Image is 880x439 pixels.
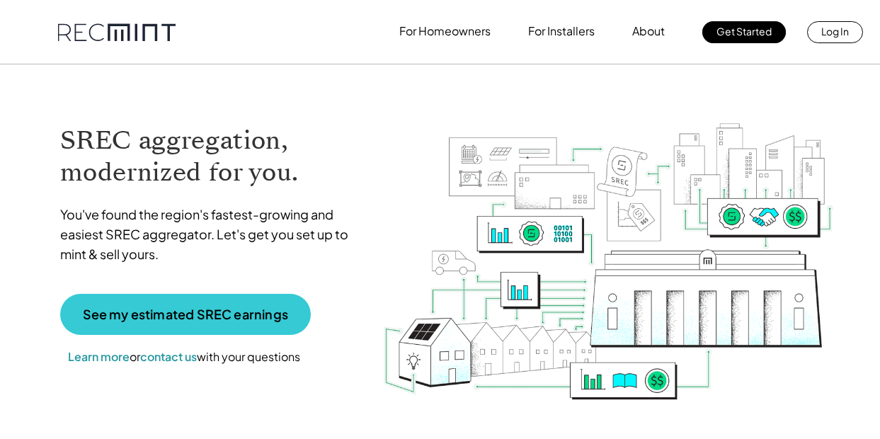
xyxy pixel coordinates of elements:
p: Get Started [716,21,772,41]
p: About [632,21,665,41]
a: Log In [807,21,863,43]
a: Learn more [68,349,130,364]
a: contact us [140,349,197,364]
p: You've found the region's fastest-growing and easiest SREC aggregator. Let's get you set up to mi... [60,205,362,264]
p: or with your questions [60,348,308,366]
p: For Installers [528,21,595,41]
p: See my estimated SREC earnings [83,308,288,321]
p: For Homeowners [399,21,491,41]
p: Log In [821,21,849,41]
a: Get Started [702,21,786,43]
a: See my estimated SREC earnings [60,294,311,335]
h1: SREC aggregation, modernized for you. [60,125,362,188]
img: RECmint value cycle [382,86,834,404]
